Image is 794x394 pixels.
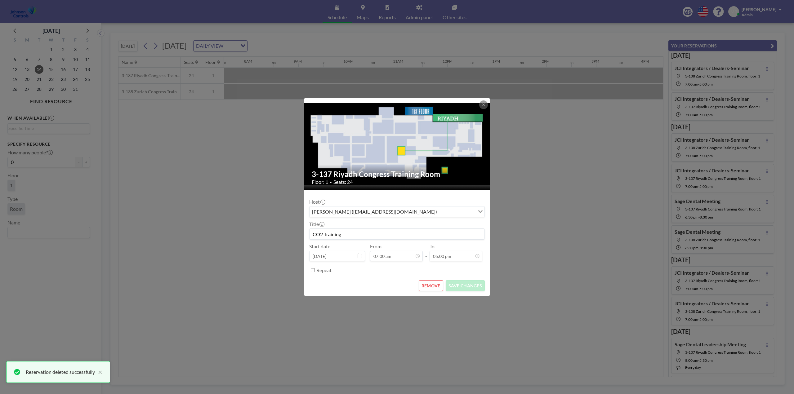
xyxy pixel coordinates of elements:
span: Seats: 24 [333,179,353,185]
span: Floor: 1 [312,179,328,185]
label: To [430,243,435,250]
input: Search for option [439,208,474,216]
button: close [95,368,102,376]
label: Title [309,221,324,227]
span: [PERSON_NAME] ([EMAIL_ADDRESS][DOMAIN_NAME]) [311,208,438,216]
label: Start date [309,243,330,250]
button: SAVE CHANGES [446,280,485,291]
span: • [330,180,332,184]
div: Search for option [310,206,484,217]
img: 537.jpg [304,103,490,185]
label: Host [309,199,325,205]
div: Reservation deleted successfully [26,368,95,376]
label: From [370,243,381,250]
button: REMOVE [419,280,443,291]
h2: 3-137 Riyadh Congress Training Room [312,170,483,179]
input: (No title) [310,229,484,239]
span: - [425,246,427,259]
label: Repeat [316,267,332,273]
